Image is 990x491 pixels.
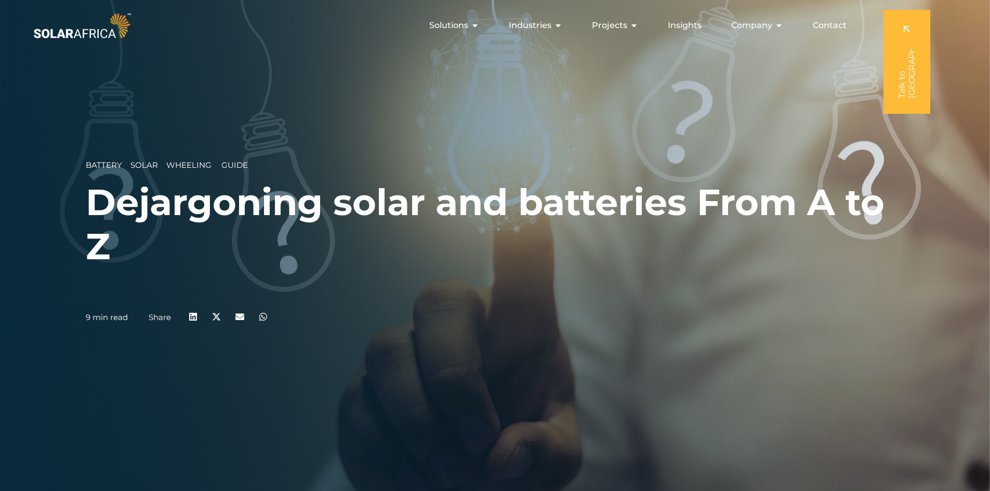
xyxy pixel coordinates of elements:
span: __ [122,160,130,170]
span: Company [731,19,772,32]
span: __ [158,160,166,170]
span: Solar [130,160,158,170]
span: Wheeling [166,160,212,170]
a: Contact [813,19,847,32]
nav: Menu [133,15,855,36]
div: Share on email [228,305,252,328]
div: Share on whatsapp [252,305,275,328]
span: Solutions [429,19,468,32]
div: Menu Toggle [133,15,855,36]
span: Battery [86,160,122,170]
span: Projects [592,19,627,32]
span: Guide [221,160,248,170]
span: Industries [509,19,551,32]
h1: Dejargoning solar and batteries From A to Z [86,180,904,269]
a: Insights [668,19,702,32]
a: Share [149,312,171,322]
div: Share on linkedin [181,305,205,328]
div: Share on x-twitter [205,305,228,328]
p: 9 min read [86,313,128,322]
